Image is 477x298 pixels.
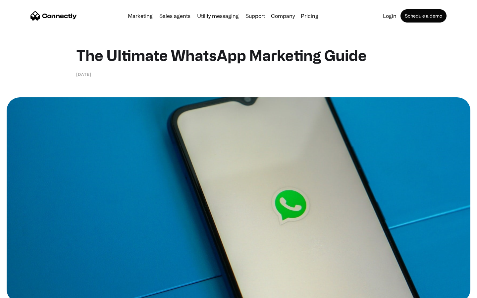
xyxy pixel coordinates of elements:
[194,13,241,19] a: Utility messaging
[243,13,268,19] a: Support
[7,286,40,296] aside: Language selected: English
[13,286,40,296] ul: Language list
[400,9,447,23] a: Schedule a demo
[76,46,401,64] h1: The Ultimate WhatsApp Marketing Guide
[271,11,295,21] div: Company
[76,71,91,77] div: [DATE]
[125,13,155,19] a: Marketing
[298,13,321,19] a: Pricing
[157,13,193,19] a: Sales agents
[380,13,399,19] a: Login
